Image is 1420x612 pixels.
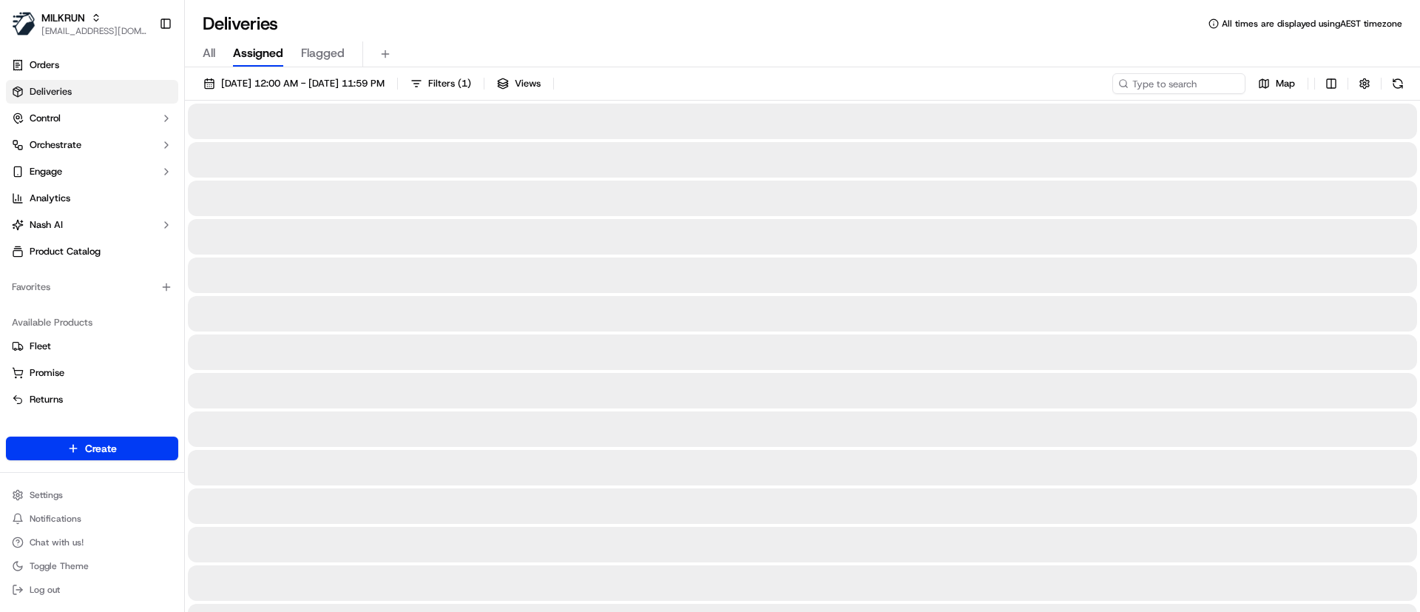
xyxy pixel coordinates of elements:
[41,10,85,25] button: MILKRUN
[30,393,63,406] span: Returns
[6,53,178,77] a: Orders
[221,77,385,90] span: [DATE] 12:00 AM - [DATE] 11:59 PM
[203,44,215,62] span: All
[1387,73,1408,94] button: Refresh
[30,112,61,125] span: Control
[1222,18,1402,30] span: All times are displayed using AEST timezone
[6,186,178,210] a: Analytics
[233,44,283,62] span: Assigned
[30,513,81,525] span: Notifications
[197,73,391,94] button: [DATE] 12:00 AM - [DATE] 11:59 PM
[1112,73,1245,94] input: Type to search
[6,556,178,576] button: Toggle Theme
[428,77,471,90] span: Filters
[6,485,178,505] button: Settings
[30,560,89,572] span: Toggle Theme
[6,275,178,299] div: Favorites
[458,77,471,90] span: ( 1 )
[6,213,178,237] button: Nash AI
[6,388,178,411] button: Returns
[6,160,178,184] button: Engage
[85,441,117,456] span: Create
[6,579,178,600] button: Log out
[30,537,84,548] span: Chat with us!
[6,532,178,553] button: Chat with us!
[30,584,60,596] span: Log out
[30,489,63,501] span: Settings
[12,393,172,406] a: Returns
[6,6,153,41] button: MILKRUNMILKRUN[EMAIL_ADDRESS][DOMAIN_NAME]
[203,12,278,36] h1: Deliveries
[1251,73,1302,94] button: Map
[490,73,547,94] button: Views
[515,77,541,90] span: Views
[6,311,178,334] div: Available Products
[30,192,70,205] span: Analytics
[404,73,478,94] button: Filters(1)
[6,107,178,130] button: Control
[1276,77,1295,90] span: Map
[6,80,178,104] a: Deliveries
[12,340,172,353] a: Fleet
[41,25,147,37] button: [EMAIL_ADDRESS][DOMAIN_NAME]
[6,133,178,157] button: Orchestrate
[30,218,63,232] span: Nash AI
[6,334,178,358] button: Fleet
[6,240,178,263] a: Product Catalog
[30,85,72,98] span: Deliveries
[30,366,64,380] span: Promise
[30,245,101,258] span: Product Catalog
[6,361,178,385] button: Promise
[301,44,345,62] span: Flagged
[12,12,35,36] img: MILKRUN
[6,437,178,460] button: Create
[30,165,62,178] span: Engage
[6,508,178,529] button: Notifications
[30,340,51,353] span: Fleet
[30,138,81,152] span: Orchestrate
[12,366,172,380] a: Promise
[30,58,59,72] span: Orders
